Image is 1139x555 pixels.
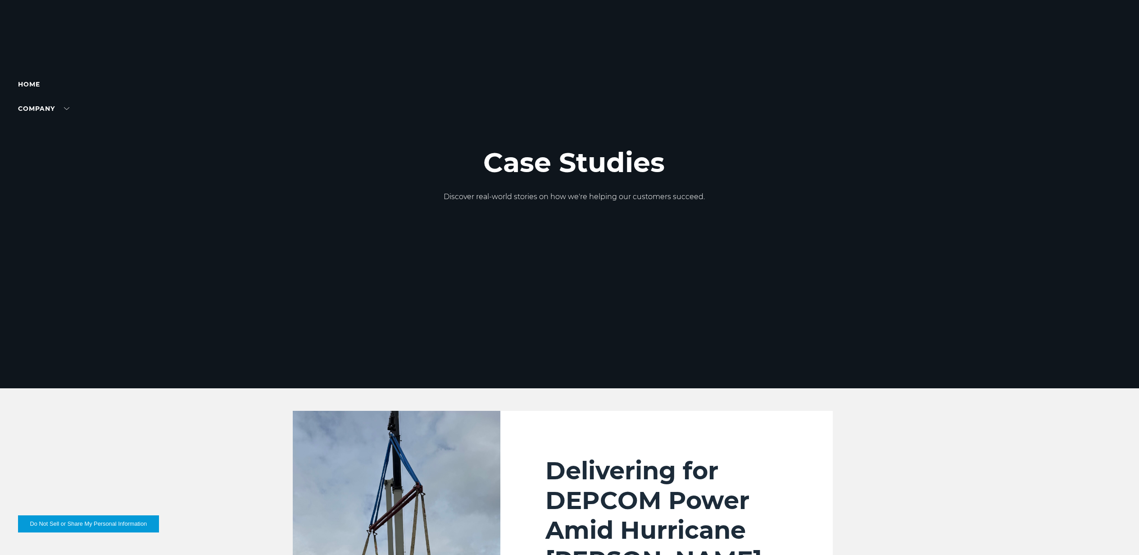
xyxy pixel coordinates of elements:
p: Discover real-world stories on how we're helping our customers succeed. [444,191,705,202]
h1: Case Studies [444,147,705,178]
button: Do Not Sell or Share My Personal Information [18,515,159,532]
a: Company [18,105,69,113]
a: Home [18,80,40,88]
